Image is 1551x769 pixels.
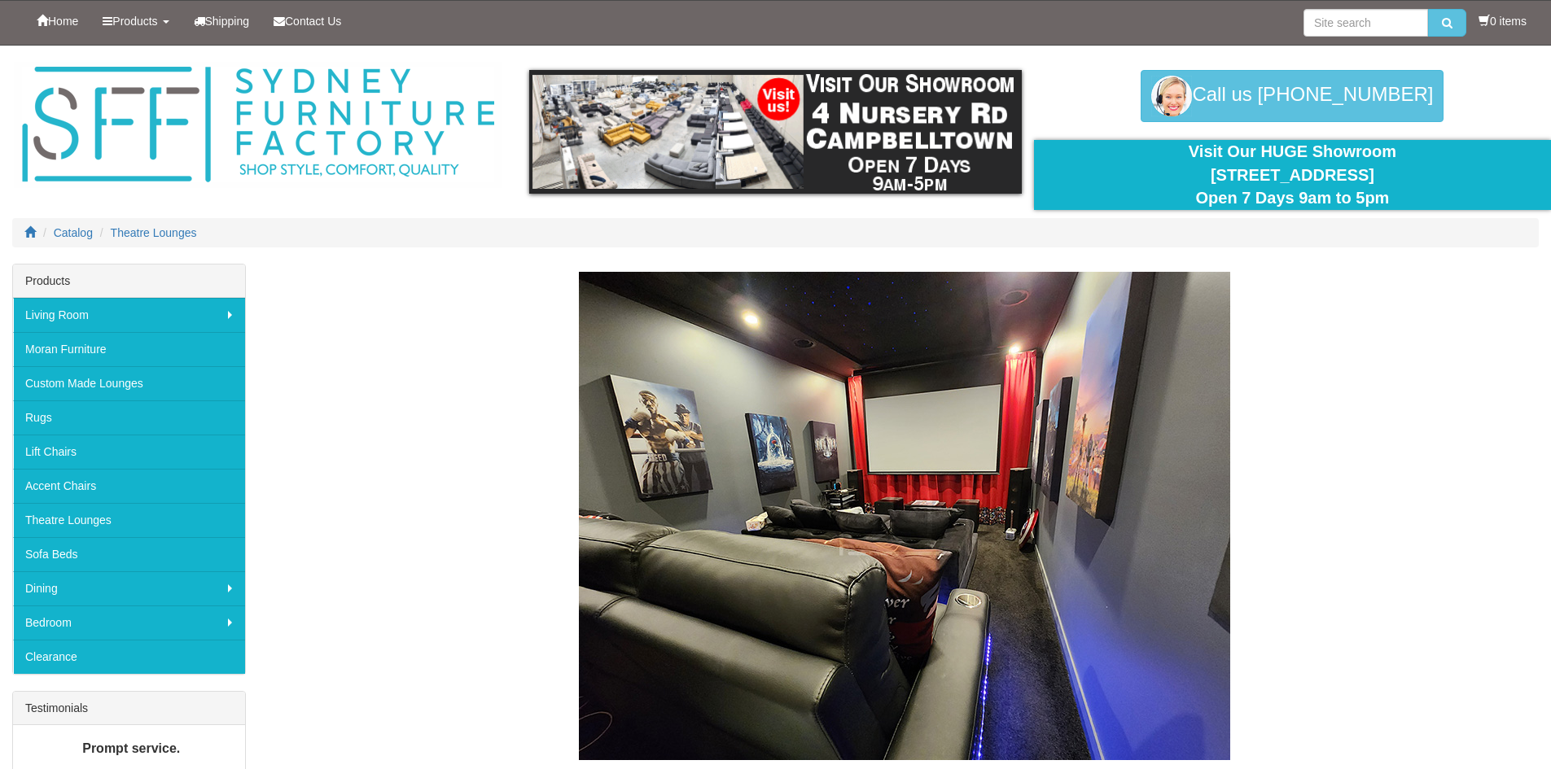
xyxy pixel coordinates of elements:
a: Living Room [13,298,245,332]
span: Home [48,15,78,28]
a: Home [24,1,90,42]
a: Products [90,1,181,42]
input: Site search [1303,9,1428,37]
div: Products [13,264,245,298]
a: Theatre Lounges [13,503,245,537]
b: Prompt service. [82,741,180,755]
a: Contact Us [261,1,353,42]
a: Shipping [182,1,262,42]
a: Lift Chairs [13,435,245,469]
a: Accent Chairs [13,469,245,503]
a: Sofa Beds [13,537,245,571]
span: Contact Us [285,15,341,28]
span: Products [112,15,157,28]
a: Dining [13,571,245,605]
a: Rugs [13,400,245,435]
a: Catalog [54,226,93,239]
div: Visit Our HUGE Showroom [STREET_ADDRESS] Open 7 Days 9am to 5pm [1046,140,1539,210]
a: Bedroom [13,605,245,640]
li: 0 items [1479,13,1527,29]
a: Moran Furniture [13,332,245,366]
span: Shipping [205,15,250,28]
img: Sydney Furniture Factory [14,62,502,188]
a: Theatre Lounges [111,226,197,239]
a: Clearance [13,640,245,674]
div: Testimonials [13,692,245,725]
a: Custom Made Lounges [13,366,245,400]
img: showroom.gif [529,70,1022,194]
img: Theatre Lounges [579,272,1230,760]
